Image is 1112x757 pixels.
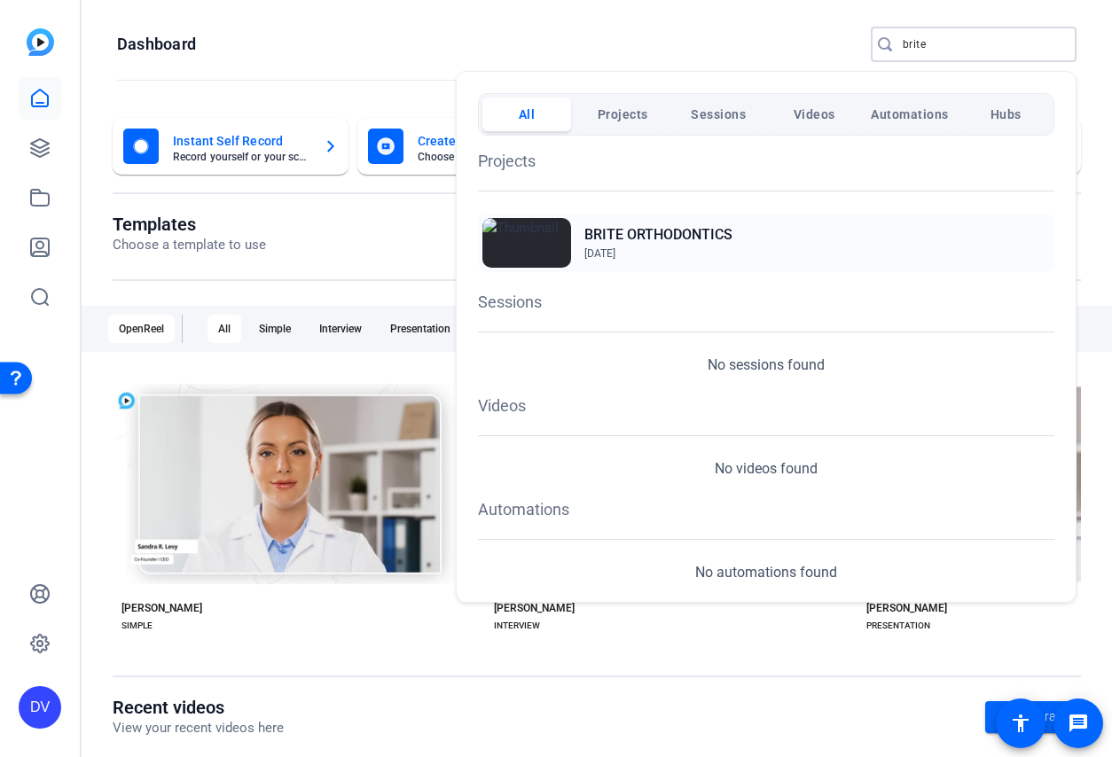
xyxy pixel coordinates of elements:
p: No sessions found [708,355,825,376]
p: No automations found [695,562,837,583]
span: Sessions [691,98,746,130]
span: Hubs [991,98,1022,130]
h1: Automations [478,497,1054,521]
h1: Projects [478,149,1054,173]
span: Videos [794,98,835,130]
span: All [519,98,536,130]
p: No videos found [715,458,818,480]
h1: Videos [478,394,1054,418]
span: [DATE] [584,247,615,260]
h2: BRITE ORTHODONTICS [584,224,732,246]
span: Projects [598,98,648,130]
h1: Sessions [478,290,1054,314]
img: Thumbnail [482,218,571,268]
span: Automations [871,98,949,130]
